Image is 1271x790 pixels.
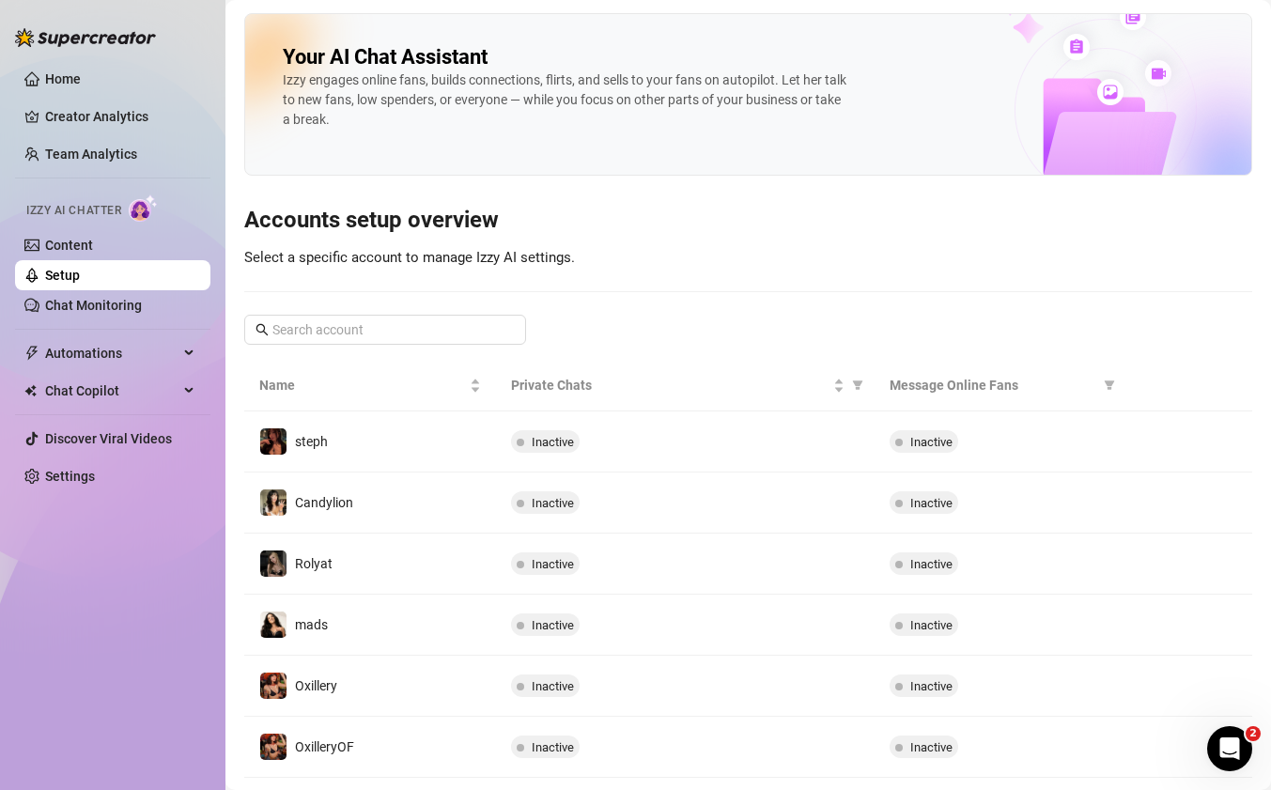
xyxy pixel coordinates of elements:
img: mads [260,612,287,638]
img: steph [260,428,287,455]
span: steph [295,434,328,449]
img: OxilleryOF [260,734,287,760]
span: Inactive [532,740,574,754]
input: Search account [272,319,500,340]
div: Izzy engages online fans, builds connections, flirts, and sells to your fans on autopilot. Let he... [283,70,846,130]
span: Select a specific account to manage Izzy AI settings. [244,249,575,266]
span: Inactive [532,435,574,449]
img: logo-BBDzfeDw.svg [15,28,156,47]
img: Rolyat [260,550,287,577]
h2: Your AI Chat Assistant [283,44,488,70]
a: Content [45,238,93,253]
img: Chat Copilot [24,384,37,397]
span: 2 [1246,726,1261,741]
span: Inactive [910,496,953,510]
a: Home [45,71,81,86]
span: Rolyat [295,556,333,571]
span: Name [259,375,466,395]
a: Creator Analytics [45,101,195,132]
a: Discover Viral Videos [45,431,172,446]
img: AI Chatter [129,194,158,222]
span: Inactive [910,740,953,754]
span: Izzy AI Chatter [26,202,121,220]
span: Inactive [532,496,574,510]
span: filter [1100,371,1119,399]
span: OxilleryOF [295,739,354,754]
a: Setup [45,268,80,283]
span: Inactive [532,618,574,632]
span: filter [848,371,867,399]
span: Message Online Fans [890,375,1096,395]
span: Inactive [532,679,574,693]
span: Inactive [910,435,953,449]
span: Inactive [532,557,574,571]
img: Oxillery [260,673,287,699]
span: Automations [45,338,178,368]
iframe: Intercom live chat [1207,726,1252,771]
th: Name [244,360,496,411]
th: Private Chats [496,360,874,411]
span: mads [295,617,328,632]
span: filter [1104,380,1115,391]
a: Team Analytics [45,147,137,162]
span: search [256,323,269,336]
img: Candylion [260,489,287,516]
span: Oxillery [295,678,337,693]
span: Candylion [295,495,353,510]
span: filter [852,380,863,391]
h3: Accounts setup overview [244,206,1252,236]
a: Chat Monitoring [45,298,142,313]
span: Inactive [910,679,953,693]
a: Settings [45,469,95,484]
span: Private Chats [511,375,829,395]
span: Inactive [910,557,953,571]
span: thunderbolt [24,346,39,361]
span: Chat Copilot [45,376,178,406]
span: Inactive [910,618,953,632]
